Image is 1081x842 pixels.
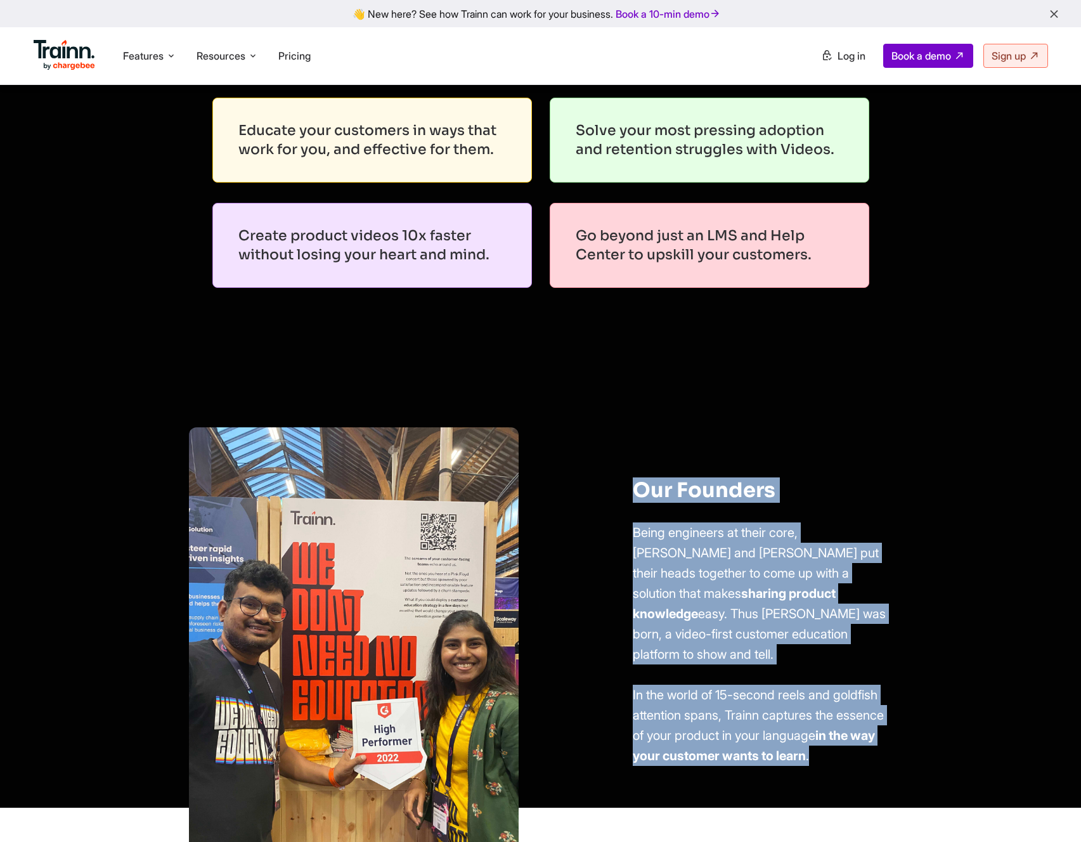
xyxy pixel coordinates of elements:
[992,49,1026,62] span: Sign up
[550,98,869,183] div: Solve your most pressing adoption and retention struggles with Videos.
[278,49,311,62] a: Pricing
[212,203,532,288] div: Create product videos 10x faster without losing your heart and mind.
[813,44,873,67] a: Log in
[613,5,723,23] a: Book a 10-min demo
[983,44,1048,68] a: Sign up
[123,49,164,63] span: Features
[8,8,1073,20] div: 👋 New here? See how Trainn can work for your business.
[212,98,532,183] div: Educate your customers in ways that work for you, and effective for them.
[1018,781,1081,842] iframe: Chat Widget
[633,728,875,763] b: in the way your customer wants to learn
[550,203,869,288] div: Go beyond just an LMS and Help Center to upskill your customers.
[197,49,245,63] span: Resources
[34,40,96,70] img: Trainn Logo
[633,685,886,766] p: In the world of 15-second reels and goldfish attention spans, Trainn captures the essence of your...
[838,49,865,62] span: Log in
[891,49,951,62] span: Book a demo
[633,478,886,502] h2: Our Founders
[633,522,886,664] p: Being engineers at their core, [PERSON_NAME] and [PERSON_NAME] put their heads together to come u...
[883,44,973,68] a: Book a demo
